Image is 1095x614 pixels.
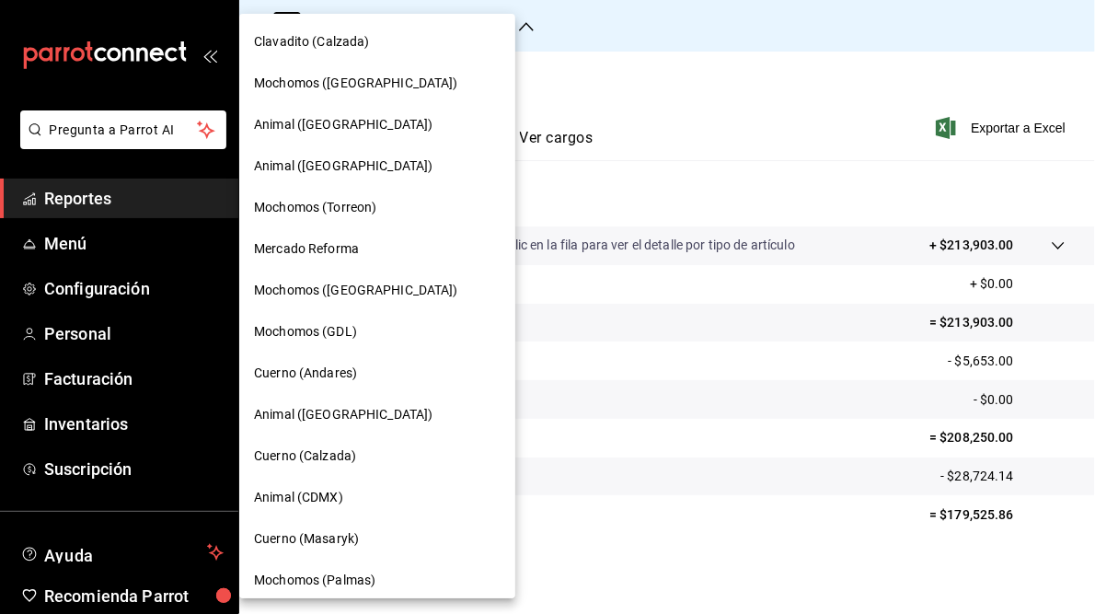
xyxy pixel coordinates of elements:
[239,270,515,311] div: Mochomos ([GEOGRAPHIC_DATA])
[239,311,515,353] div: Mochomos (GDL)
[239,435,515,477] div: Cuerno (Calzada)
[239,21,515,63] div: Clavadito (Calzada)
[254,571,375,590] span: Mochomos (Palmas)
[254,529,359,549] span: Cuerno (Masaryk)
[239,518,515,560] div: Cuerno (Masaryk)
[239,560,515,601] div: Mochomos (Palmas)
[239,353,515,394] div: Cuerno (Andares)
[254,239,359,259] span: Mercado Reforma
[239,187,515,228] div: Mochomos (Torreon)
[239,145,515,187] div: Animal ([GEOGRAPHIC_DATA])
[239,228,515,270] div: Mercado Reforma
[254,446,356,466] span: Cuerno (Calzada)
[254,156,432,176] span: Animal ([GEOGRAPHIC_DATA])
[254,364,357,383] span: Cuerno (Andares)
[254,405,432,424] span: Animal ([GEOGRAPHIC_DATA])
[254,74,458,93] span: Mochomos ([GEOGRAPHIC_DATA])
[239,104,515,145] div: Animal ([GEOGRAPHIC_DATA])
[239,394,515,435] div: Animal ([GEOGRAPHIC_DATA])
[254,488,343,507] span: Animal (CDMX)
[254,198,376,217] span: Mochomos (Torreon)
[254,322,357,342] span: Mochomos (GDL)
[239,477,515,518] div: Animal (CDMX)
[239,63,515,104] div: Mochomos ([GEOGRAPHIC_DATA])
[254,32,370,52] span: Clavadito (Calzada)
[254,281,458,300] span: Mochomos ([GEOGRAPHIC_DATA])
[254,115,432,134] span: Animal ([GEOGRAPHIC_DATA])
